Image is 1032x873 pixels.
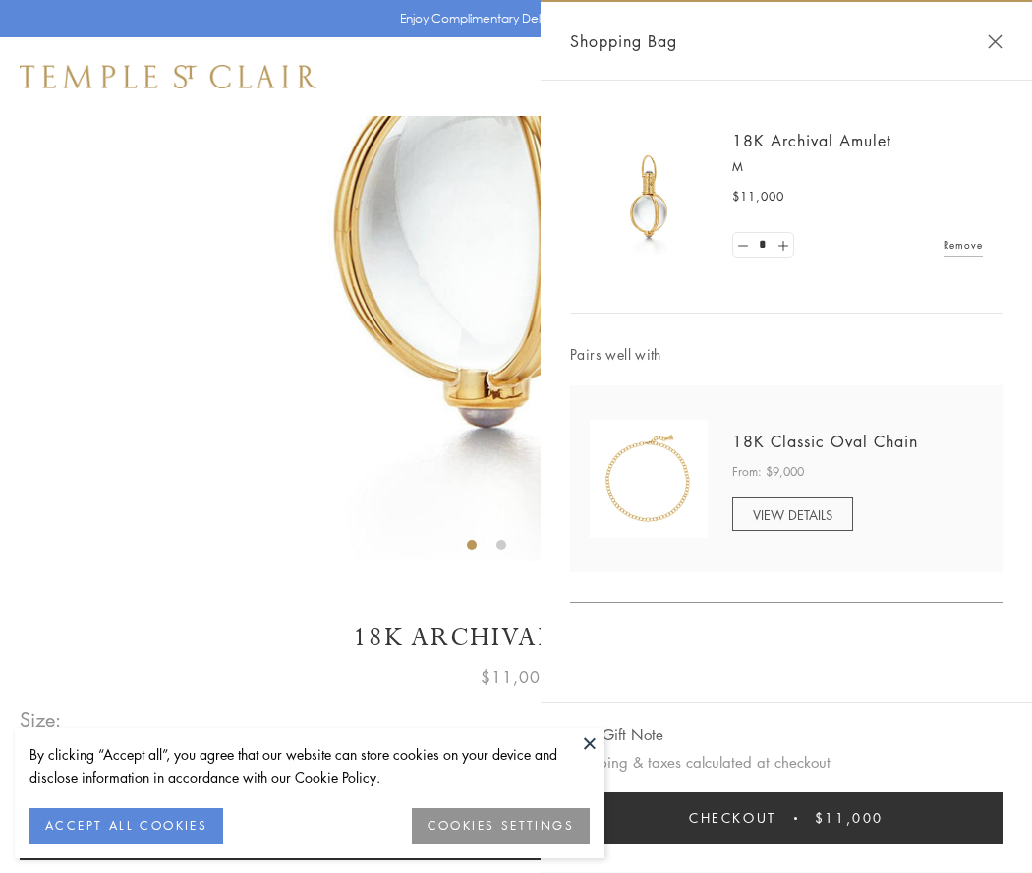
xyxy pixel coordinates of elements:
[732,462,804,482] span: From: $9,000
[732,187,784,206] span: $11,000
[590,138,708,256] img: 18K Archival Amulet
[689,807,776,829] span: Checkout
[570,29,677,54] span: Shopping Bag
[988,34,1003,49] button: Close Shopping Bag
[570,750,1003,775] p: Shipping & taxes calculated at checkout
[733,233,753,258] a: Set quantity to 0
[732,497,853,531] a: VIEW DETAILS
[753,505,832,524] span: VIEW DETAILS
[773,233,792,258] a: Set quantity to 2
[732,130,891,151] a: 18K Archival Amulet
[570,343,1003,366] span: Pairs well with
[732,157,983,177] p: M
[732,431,918,452] a: 18K Classic Oval Chain
[400,9,623,29] p: Enjoy Complimentary Delivery & Returns
[412,808,590,844] button: COOKIES SETTINGS
[944,234,983,256] a: Remove
[590,420,708,538] img: N88865-OV18
[570,723,663,747] button: Add Gift Note
[570,792,1003,844] button: Checkout $11,000
[20,620,1012,655] h1: 18K Archival Amulet
[481,665,551,690] span: $11,000
[29,808,223,844] button: ACCEPT ALL COOKIES
[29,743,590,788] div: By clicking “Accept all”, you agree that our website can store cookies on your device and disclos...
[815,807,884,829] span: $11,000
[20,703,63,735] span: Size:
[20,65,316,88] img: Temple St. Clair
